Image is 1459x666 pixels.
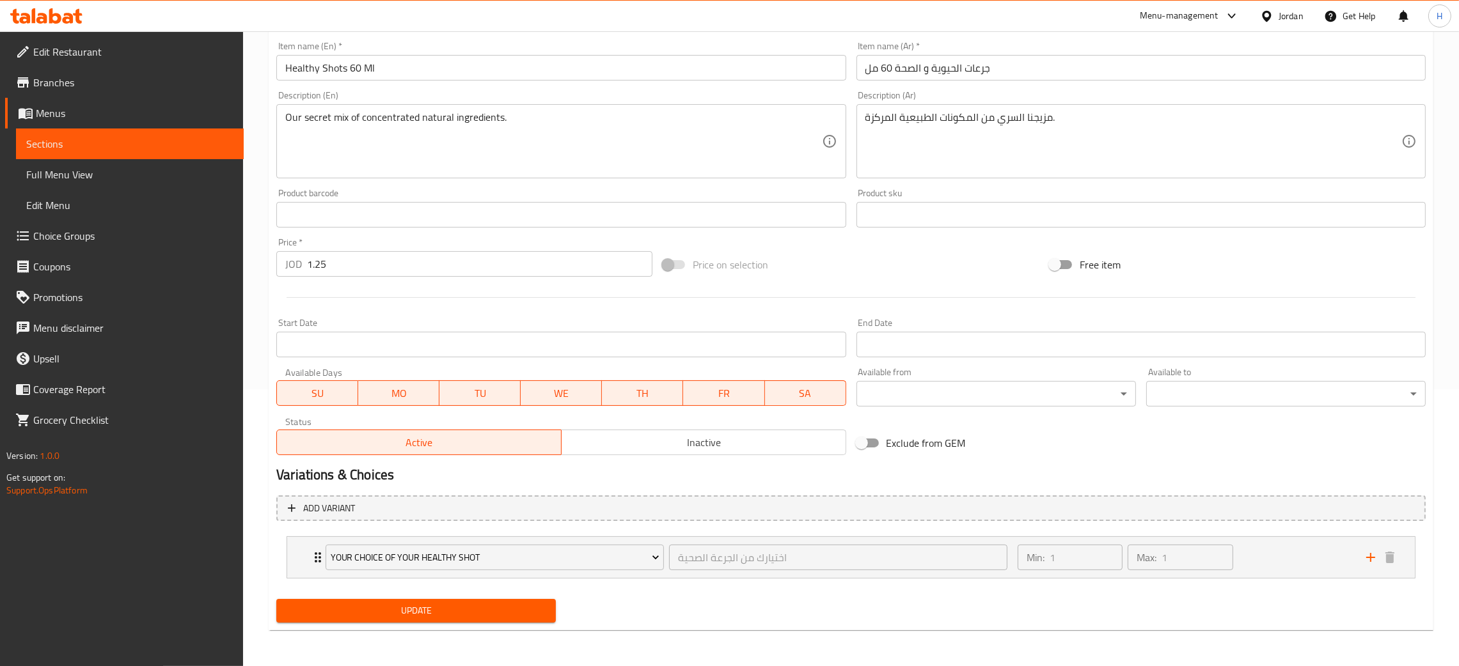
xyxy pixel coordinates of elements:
[33,412,233,428] span: Grocery Checklist
[856,55,1426,81] input: Enter name Ar
[1361,548,1380,567] button: add
[1027,550,1045,565] p: Min:
[561,430,846,455] button: Inactive
[16,128,244,159] a: Sections
[26,136,233,151] span: Sections
[40,447,59,464] span: 1.0.0
[683,380,764,406] button: FR
[33,290,233,305] span: Promotions
[331,550,659,566] span: Your Choice Of Your Healthy Shot
[276,430,562,455] button: Active
[16,159,244,190] a: Full Menu View
[276,465,1426,484] h2: Variations & Choices
[1437,9,1442,23] span: H
[5,374,244,405] a: Coverage Report
[5,405,244,435] a: Grocery Checklist
[693,257,768,272] span: Price on selection
[6,469,65,486] span: Get support on:
[16,190,244,221] a: Edit Menu
[285,111,821,172] textarea: Our secret mix of concentrated natural ingredients.
[33,259,233,274] span: Coupons
[1279,9,1304,23] div: Jordan
[33,382,233,397] span: Coverage Report
[5,67,244,98] a: Branches
[765,380,846,406] button: SA
[439,380,521,406] button: TU
[445,384,516,403] span: TU
[358,380,439,406] button: MO
[33,351,233,366] span: Upsell
[5,343,244,374] a: Upsell
[287,537,1415,578] div: Expand
[307,251,652,277] input: Please enter price
[26,197,233,213] span: Edit Menu
[526,384,597,403] span: WE
[276,202,846,228] input: Please enter product barcode
[33,44,233,59] span: Edit Restaurant
[1140,8,1218,24] div: Menu-management
[276,495,1426,522] button: Add variant
[521,380,602,406] button: WE
[33,75,233,90] span: Branches
[770,384,841,403] span: SA
[5,313,244,343] a: Menu disclaimer
[1137,550,1156,565] p: Max:
[26,167,233,182] span: Full Menu View
[6,447,38,464] span: Version:
[1146,381,1426,407] div: ​
[276,55,846,81] input: Enter name En
[303,500,355,516] span: Add variant
[5,221,244,251] a: Choice Groups
[276,380,358,406] button: SU
[6,482,88,499] a: Support.OpsPlatform
[276,531,1426,584] li: Expand
[5,282,244,313] a: Promotions
[5,36,244,67] a: Edit Restaurant
[688,384,759,403] span: FR
[5,251,244,282] a: Coupons
[1380,548,1400,567] button: delete
[33,228,233,244] span: Choice Groups
[602,380,683,406] button: TH
[287,603,546,619] span: Update
[36,105,233,121] span: Menus
[276,599,556,623] button: Update
[856,381,1136,407] div: ​
[363,384,434,403] span: MO
[285,256,302,272] p: JOD
[856,202,1426,228] input: Please enter product sku
[607,384,678,403] span: TH
[282,384,353,403] span: SU
[5,98,244,128] a: Menus
[33,320,233,336] span: Menu disclaimer
[326,545,664,570] button: Your Choice Of Your Healthy Shot
[567,433,841,452] span: Inactive
[1080,257,1121,272] span: Free item
[887,435,966,451] span: Exclude from GEM
[865,111,1401,172] textarea: مزيجنا السري من المكونات الطبيعية المركزة.
[282,433,556,452] span: Active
